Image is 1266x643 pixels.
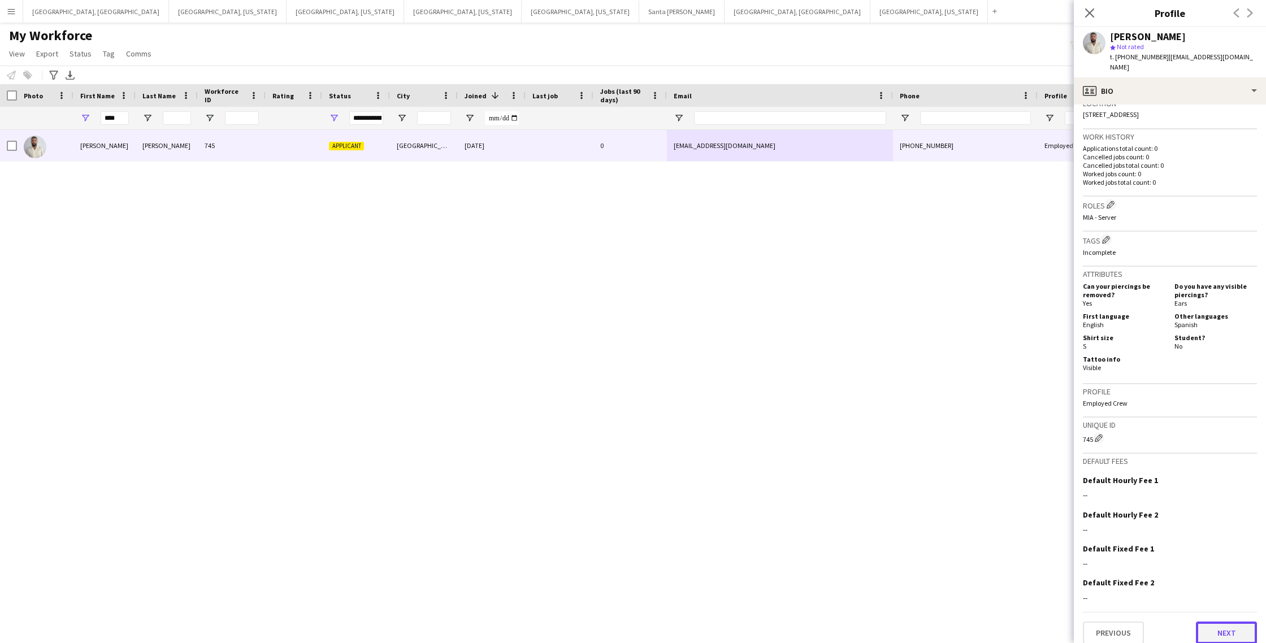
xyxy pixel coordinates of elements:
[1038,130,1110,161] div: Employed Crew
[1083,577,1154,588] h3: Default Fixed Fee 2
[1083,299,1092,307] span: Yes
[1083,170,1257,178] p: Worked jobs count: 0
[1174,333,1257,342] h5: Student?
[63,68,77,82] app-action-btn: Export XLSX
[47,68,60,82] app-action-btn: Advanced filters
[1174,312,1257,320] h5: Other languages
[417,111,451,125] input: City Filter Input
[532,92,558,100] span: Last job
[198,130,266,161] div: 745
[1083,420,1257,430] h3: Unique ID
[205,113,215,123] button: Open Filter Menu
[329,92,351,100] span: Status
[920,111,1031,125] input: Phone Filter Input
[1110,53,1169,61] span: t. [PHONE_NUMBER]
[522,1,639,23] button: [GEOGRAPHIC_DATA], [US_STATE]
[694,111,886,125] input: Email Filter Input
[390,130,458,161] div: [GEOGRAPHIC_DATA]
[1083,593,1257,603] div: --
[136,130,198,161] div: [PERSON_NAME]
[1117,42,1144,51] span: Not rated
[9,49,25,59] span: View
[1083,161,1257,170] p: Cancelled jobs total count: 0
[674,113,684,123] button: Open Filter Menu
[163,111,191,125] input: Last Name Filter Input
[1083,110,1139,119] span: [STREET_ADDRESS]
[725,1,870,23] button: [GEOGRAPHIC_DATA], [GEOGRAPHIC_DATA]
[1044,113,1055,123] button: Open Filter Menu
[1083,558,1257,568] div: --
[465,92,487,100] span: Joined
[1174,320,1198,329] span: Spanish
[225,111,259,125] input: Workforce ID Filter Input
[1083,199,1257,211] h3: Roles
[23,1,169,23] button: [GEOGRAPHIC_DATA], [GEOGRAPHIC_DATA]
[1083,544,1154,554] h3: Default Fixed Fee 1
[1083,333,1165,342] h5: Shirt size
[329,142,364,150] span: Applicant
[80,113,90,123] button: Open Filter Menu
[639,1,725,23] button: Santa [PERSON_NAME]
[98,46,119,61] a: Tag
[458,130,526,161] div: [DATE]
[1083,399,1257,407] p: Employed Crew
[1083,524,1257,535] div: --
[9,27,92,44] span: My Workforce
[329,113,339,123] button: Open Filter Menu
[1083,510,1158,520] h3: Default Hourly Fee 2
[465,113,475,123] button: Open Filter Menu
[485,111,519,125] input: Joined Filter Input
[126,49,151,59] span: Comms
[1174,282,1257,299] h5: Do you have any visible piercings?
[1083,456,1257,466] h3: Default fees
[24,92,43,100] span: Photo
[122,46,156,61] a: Comms
[1083,475,1158,485] h3: Default Hourly Fee 1
[1074,6,1266,20] h3: Profile
[142,113,153,123] button: Open Filter Menu
[1074,77,1266,105] div: Bio
[73,130,136,161] div: [PERSON_NAME]
[1083,234,1257,246] h3: Tags
[24,136,46,158] img: Jose Rivera
[900,92,920,100] span: Phone
[1174,299,1187,307] span: Ears
[593,130,667,161] div: 0
[667,130,893,161] div: [EMAIL_ADDRESS][DOMAIN_NAME]
[1083,132,1257,142] h3: Work history
[80,92,115,100] span: First Name
[404,1,522,23] button: [GEOGRAPHIC_DATA], [US_STATE]
[70,49,92,59] span: Status
[1083,342,1086,350] span: S
[600,87,647,104] span: Jobs (last 90 days)
[1110,53,1253,71] span: | [EMAIL_ADDRESS][DOMAIN_NAME]
[169,1,287,23] button: [GEOGRAPHIC_DATA], [US_STATE]
[397,92,410,100] span: City
[900,113,910,123] button: Open Filter Menu
[1065,111,1103,125] input: Profile Filter Input
[1083,432,1257,444] div: 745
[1083,386,1257,397] h3: Profile
[1083,248,1257,257] p: Incomplete
[1083,355,1165,363] h5: Tattoo info
[1083,153,1257,161] p: Cancelled jobs count: 0
[5,46,29,61] a: View
[32,46,63,61] a: Export
[65,46,96,61] a: Status
[893,130,1038,161] div: [PHONE_NUMBER]
[1083,282,1165,299] h5: Can your piercings be removed?
[272,92,294,100] span: Rating
[870,1,988,23] button: [GEOGRAPHIC_DATA], [US_STATE]
[1083,178,1257,186] p: Worked jobs total count: 0
[205,87,245,104] span: Workforce ID
[1083,490,1257,500] div: --
[1174,342,1182,350] span: No
[674,92,692,100] span: Email
[287,1,404,23] button: [GEOGRAPHIC_DATA], [US_STATE]
[1110,32,1186,42] div: [PERSON_NAME]
[397,113,407,123] button: Open Filter Menu
[1083,363,1101,372] span: Visible
[101,111,129,125] input: First Name Filter Input
[103,49,115,59] span: Tag
[1083,320,1104,329] span: English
